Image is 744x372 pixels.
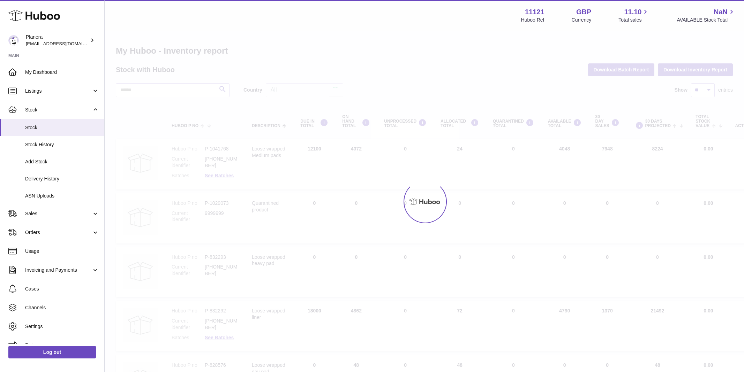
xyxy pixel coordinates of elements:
[624,7,641,17] span: 11.10
[572,17,592,23] div: Currency
[25,193,99,199] span: ASN Uploads
[25,342,99,349] span: Returns
[25,88,92,94] span: Listings
[25,210,92,217] span: Sales
[677,7,736,23] a: NaN AVAILABLE Stock Total
[25,286,99,292] span: Cases
[8,35,19,46] img: saiyani@planera.care
[576,7,591,17] strong: GBP
[521,17,544,23] div: Huboo Ref
[25,124,99,131] span: Stock
[25,141,99,148] span: Stock History
[677,17,736,23] span: AVAILABLE Stock Total
[25,323,99,330] span: Settings
[25,267,92,273] span: Invoicing and Payments
[25,248,99,255] span: Usage
[25,107,92,113] span: Stock
[714,7,728,17] span: NaN
[26,34,89,47] div: Planera
[618,7,649,23] a: 11.10 Total sales
[25,304,99,311] span: Channels
[618,17,649,23] span: Total sales
[25,229,92,236] span: Orders
[8,346,96,358] a: Log out
[25,176,99,182] span: Delivery History
[25,69,99,76] span: My Dashboard
[26,41,103,46] span: [EMAIL_ADDRESS][DOMAIN_NAME]
[525,7,544,17] strong: 11121
[25,158,99,165] span: Add Stock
